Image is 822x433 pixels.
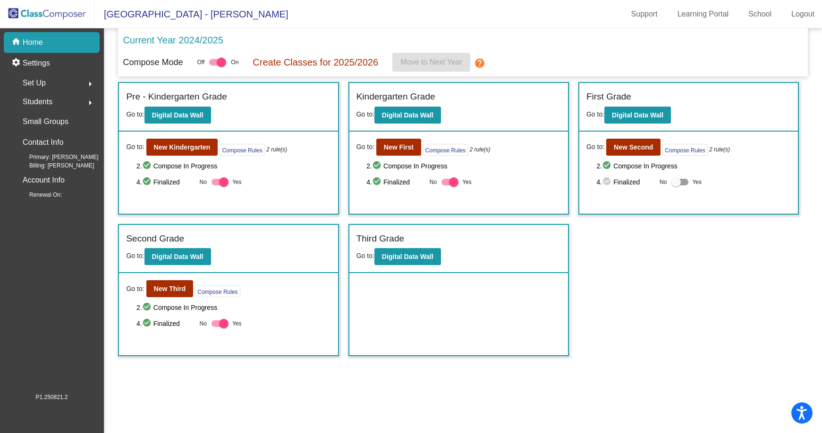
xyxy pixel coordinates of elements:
[14,191,62,199] span: Renewal On:
[144,248,211,265] button: Digital Data Wall
[430,178,437,186] span: No
[146,139,218,156] button: New Kindergarten
[372,176,383,188] mat-icon: check_circle
[136,176,195,188] span: 4. Finalized
[200,178,207,186] span: No
[606,139,661,156] button: New Second
[266,145,287,154] i: 2 rule(s)
[384,143,414,151] b: New First
[692,176,702,188] span: Yes
[220,144,264,156] button: Compose Rules
[200,319,207,328] span: No
[14,153,99,161] span: Primary: [PERSON_NAME]
[400,58,462,66] span: Move to Next Year
[741,7,779,22] a: School
[784,7,822,22] a: Logout
[11,58,23,69] mat-icon: settings
[602,160,613,172] mat-icon: check_circle
[356,252,374,259] span: Go to:
[154,143,211,151] b: New Kindergarten
[602,176,613,188] mat-icon: check_circle
[462,176,472,188] span: Yes
[23,136,63,149] p: Contact Info
[474,58,485,69] mat-icon: help
[709,145,730,154] i: 2 rule(s)
[662,144,707,156] button: Compose Rules
[376,139,421,156] button: New First
[392,53,470,72] button: Move to Next Year
[232,318,242,329] span: Yes
[23,58,50,69] p: Settings
[136,302,331,313] span: 2. Compose In Progress
[356,142,374,152] span: Go to:
[356,90,435,104] label: Kindergarten Grade
[142,302,153,313] mat-icon: check_circle
[94,7,288,22] span: [GEOGRAPHIC_DATA] - [PERSON_NAME]
[126,232,184,246] label: Second Grade
[197,58,205,67] span: Off
[232,176,242,188] span: Yes
[23,115,68,128] p: Small Groups
[23,95,52,108] span: Students
[152,253,203,260] b: Digital Data Wall
[382,111,433,119] b: Digital Data Wall
[423,144,468,156] button: Compose Rules
[624,7,665,22] a: Support
[85,97,96,108] mat-icon: arrow_right
[604,107,671,124] button: Digital Data Wall
[144,107,211,124] button: Digital Data Wall
[614,143,653,151] b: New Second
[356,232,404,246] label: Third Grade
[154,285,186,292] b: New Third
[597,160,791,172] span: 2. Compose In Progress
[374,248,441,265] button: Digital Data Wall
[195,285,240,297] button: Compose Rules
[23,174,65,187] p: Account Info
[23,37,43,48] p: Home
[470,145,491,154] i: 2 rule(s)
[126,110,144,118] span: Go to:
[85,78,96,90] mat-icon: arrow_right
[597,176,655,188] span: 4. Finalized
[253,55,378,69] p: Create Classes for 2025/2026
[372,160,383,172] mat-icon: check_circle
[123,56,183,69] p: Compose Mode
[23,76,46,90] span: Set Up
[142,176,153,188] mat-icon: check_circle
[126,252,144,259] span: Go to:
[586,110,604,118] span: Go to:
[126,284,144,294] span: Go to:
[11,37,23,48] mat-icon: home
[126,90,227,104] label: Pre - Kindergarten Grade
[142,318,153,329] mat-icon: check_circle
[586,90,631,104] label: First Grade
[366,176,424,188] span: 4. Finalized
[670,7,737,22] a: Learning Portal
[231,58,238,67] span: On
[14,161,94,170] span: Billing: [PERSON_NAME]
[660,178,667,186] span: No
[374,107,441,124] button: Digital Data Wall
[126,142,144,152] span: Go to:
[136,318,195,329] span: 4. Finalized
[152,111,203,119] b: Digital Data Wall
[586,142,604,152] span: Go to:
[366,160,561,172] span: 2. Compose In Progress
[142,160,153,172] mat-icon: check_circle
[136,160,331,172] span: 2. Compose In Progress
[356,110,374,118] span: Go to:
[382,253,433,260] b: Digital Data Wall
[123,33,223,47] p: Current Year 2024/2025
[146,280,194,297] button: New Third
[612,111,663,119] b: Digital Data Wall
